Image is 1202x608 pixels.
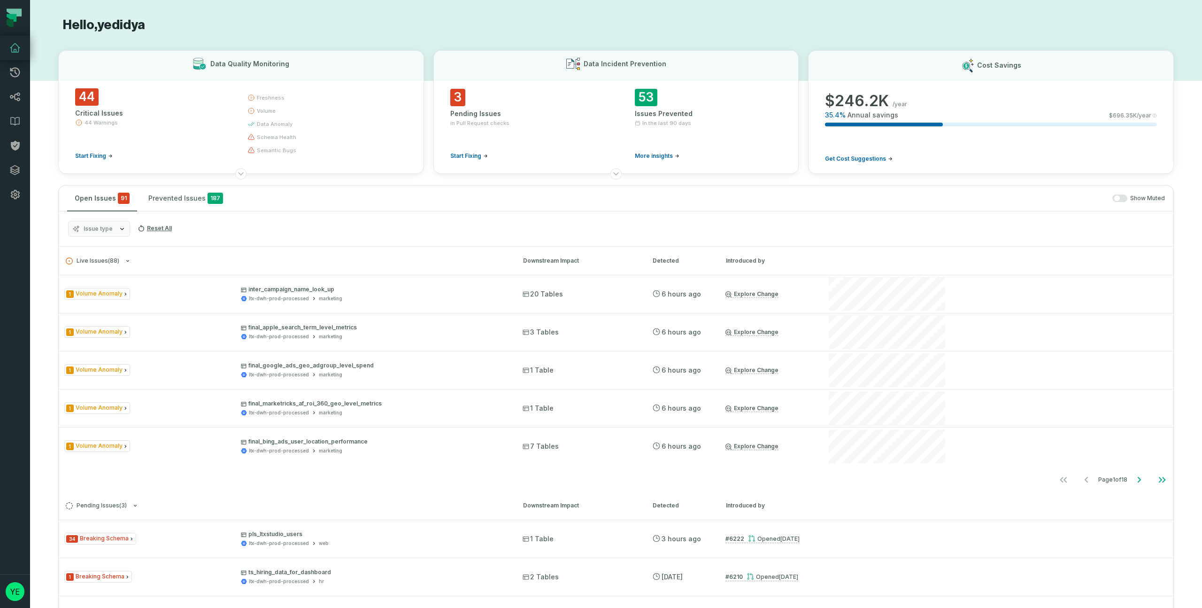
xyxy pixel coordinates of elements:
div: Detected [653,501,709,510]
span: 1 Table [523,534,554,544]
span: Severity [66,573,74,581]
button: Go to first page [1052,470,1075,489]
button: Open Issues [67,186,137,211]
span: volume [257,107,276,115]
a: Get Cost Suggestions [825,155,893,163]
div: ltx-dwh-prod-processed [249,295,309,302]
span: 53 [635,89,657,106]
a: #6210Opened[DATE] 11:14:25 AM [725,573,798,581]
span: Severity [66,443,74,450]
span: Issue Type [64,288,130,300]
relative-time: Sep 15, 2025, 5:41 AM GMT+3 [662,404,701,412]
span: 20 Tables [523,289,563,299]
div: Critical Issues [75,109,231,118]
span: 1 Table [523,404,554,413]
span: 2 Tables [523,572,559,582]
relative-time: Sep 11, 2025, 11:14 AM GMT+3 [779,573,798,580]
div: Introduced by [726,501,810,510]
div: web [319,540,329,547]
button: Data Quality Monitoring44Critical Issues44 WarningsStart Fixingfreshnessvolumedata anomalyschema ... [58,50,424,174]
span: More insights [635,152,673,160]
span: Issue type [84,225,113,233]
span: Issue Type [64,402,130,414]
span: Severity [66,328,74,336]
button: Data Incident Prevention3Pending Issuesin Pull Request checksStart Fixing53Issues PreventedIn the... [433,50,799,174]
span: Issue Type [64,440,130,452]
div: Live Issues(88) [59,275,1173,491]
div: ltx-dwh-prod-processed [249,371,309,378]
span: Pending Issues ( 3 ) [66,502,127,509]
a: Explore Change [725,328,778,336]
span: semantic bugs [257,147,296,154]
h3: Cost Savings [977,61,1021,70]
button: Go to previous page [1075,470,1098,489]
div: Downstream Impact [523,501,636,510]
span: in Pull Request checks [450,119,509,127]
a: Start Fixing [75,152,113,160]
div: marketing [319,295,342,302]
p: final_marketricks_af_roi_360_geo_level_metrics [241,400,506,407]
p: ts_hiring_data_for_dashboard [241,569,506,576]
relative-time: Sep 15, 2025, 9:23 AM GMT+3 [662,535,701,543]
relative-time: Sep 15, 2025, 5:41 AM GMT+3 [662,442,701,450]
button: Go to next page [1128,470,1150,489]
a: Explore Change [725,290,778,298]
span: Severity [66,290,74,298]
img: avatar of yedidya [6,582,24,601]
relative-time: Sep 15, 2025, 5:41 AM GMT+3 [662,366,701,374]
div: Show Muted [234,195,1165,203]
div: Issues Prevented [635,109,782,118]
div: marketing [319,409,342,416]
div: Opened [748,535,800,542]
span: 3 [450,89,465,106]
span: Issue Type [64,326,130,338]
span: In the last 90 days [642,119,691,127]
h3: Data Quality Monitoring [210,59,289,69]
div: ltx-dwh-prod-processed [249,409,309,416]
span: Severity [66,366,74,374]
span: Live Issues ( 88 ) [66,257,119,265]
span: Start Fixing [450,152,481,160]
ul: Page 1 of 18 [1052,470,1173,489]
p: final_apple_search_term_level_metrics [241,324,506,331]
span: Severity [66,405,74,412]
div: Introduced by [726,257,810,265]
h1: Hello, yedidya [58,17,1174,33]
h3: Data Incident Prevention [584,59,666,69]
div: ltx-dwh-prod-processed [249,540,309,547]
p: pls_ltxstudio_users [241,530,506,538]
button: Cost Savings$246.2K/year35.4%Annual savings$696.35K/yearGet Cost Suggestions [808,50,1174,174]
p: final_google_ads_geo_adgroup_level_spend [241,362,506,369]
a: More insights [635,152,679,160]
span: 1 Table [523,366,554,375]
relative-time: Sep 11, 2025, 11:22 AM GMT+3 [662,573,683,581]
button: Go to last page [1151,470,1173,489]
div: ltx-dwh-prod-processed [249,447,309,454]
span: Start Fixing [75,152,106,160]
div: marketing [319,371,342,378]
button: Issue type [68,221,130,237]
div: hr [319,578,324,585]
button: Pending Issues(3) [66,502,506,509]
p: final_bing_ads_user_location_performance [241,438,506,445]
a: Explore Change [725,405,778,412]
nav: pagination [59,470,1173,489]
relative-time: Sep 14, 2025, 3:26 PM GMT+3 [780,535,800,542]
div: Downstream Impact [523,257,636,265]
div: Pending Issues [450,109,597,118]
button: Live Issues(88) [66,257,506,265]
span: 44 Warnings [85,119,118,126]
span: Annual savings [848,110,898,120]
span: $ 696.35K /year [1109,112,1151,119]
span: 3 Tables [523,327,559,337]
span: schema health [257,133,296,141]
relative-time: Sep 15, 2025, 5:41 AM GMT+3 [662,290,701,298]
span: 44 [75,88,99,106]
button: Reset All [134,221,176,236]
span: freshness [257,94,285,101]
p: inter_campaign_name_look_up [241,286,506,293]
span: Issue Type [64,533,136,545]
span: critical issues and errors combined [118,193,130,204]
span: data anomaly [257,120,293,128]
span: $ 246.2K [825,92,889,110]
